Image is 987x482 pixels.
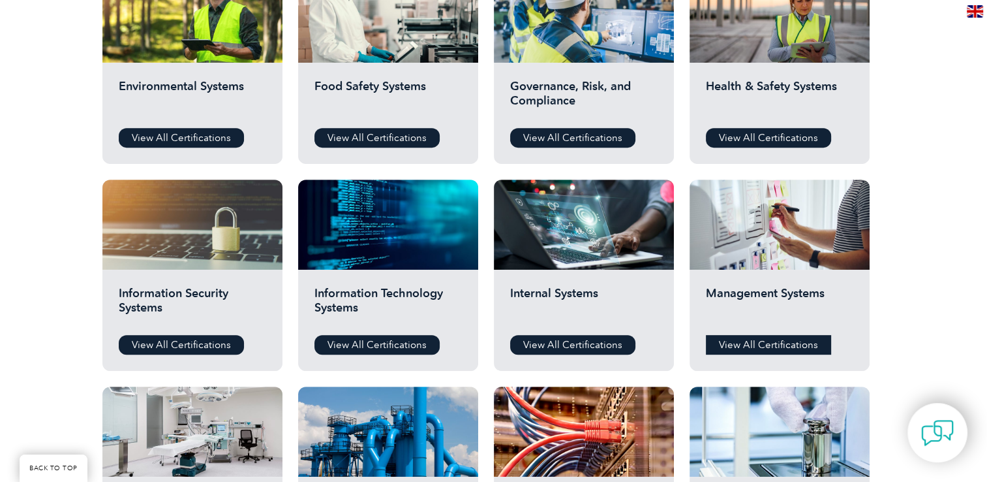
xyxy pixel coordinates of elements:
h2: Management Systems [706,286,853,325]
img: contact-chat.png [921,417,954,449]
a: View All Certifications [706,335,831,355]
a: View All Certifications [314,335,440,355]
a: View All Certifications [510,128,635,148]
h2: Governance, Risk, and Compliance [510,79,658,118]
h2: Information Security Systems [119,286,266,325]
a: View All Certifications [706,128,831,148]
h2: Information Technology Systems [314,286,462,325]
a: View All Certifications [510,335,635,355]
a: View All Certifications [119,128,244,148]
a: View All Certifications [119,335,244,355]
h2: Internal Systems [510,286,658,325]
a: View All Certifications [314,128,440,148]
h2: Health & Safety Systems [706,79,853,118]
h2: Food Safety Systems [314,79,462,118]
img: en [967,5,983,18]
a: BACK TO TOP [20,455,87,482]
h2: Environmental Systems [119,79,266,118]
